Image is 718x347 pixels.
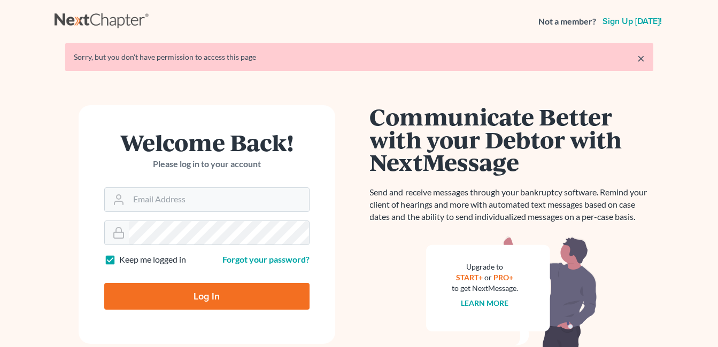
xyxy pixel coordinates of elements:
[370,105,653,173] h1: Communicate Better with your Debtor with NextMessage
[104,158,310,170] p: Please log in to your account
[129,188,309,211] input: Email Address
[452,283,518,294] div: to get NextMessage.
[104,131,310,154] h1: Welcome Back!
[452,262,518,272] div: Upgrade to
[538,15,596,28] strong: Not a member?
[484,273,492,282] span: or
[456,273,483,282] a: START+
[74,52,645,62] div: Sorry, but you don't have permission to access this page
[600,17,664,26] a: Sign up [DATE]!
[637,52,645,65] a: ×
[119,254,186,266] label: Keep me logged in
[461,298,508,307] a: Learn more
[222,254,310,264] a: Forgot your password?
[104,283,310,310] input: Log In
[493,273,513,282] a: PRO+
[370,186,653,223] p: Send and receive messages through your bankruptcy software. Remind your client of hearings and mo...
